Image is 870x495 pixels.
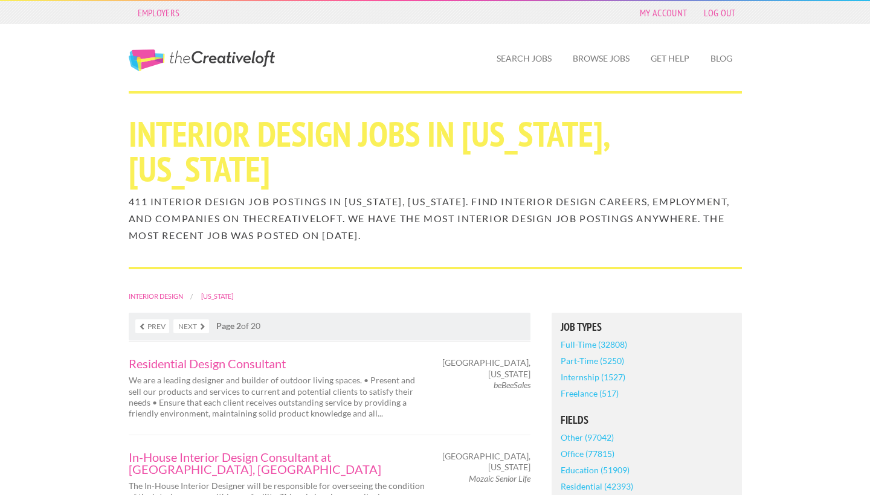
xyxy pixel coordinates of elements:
span: [GEOGRAPHIC_DATA], [US_STATE] [442,451,530,473]
a: Freelance (517) [561,385,619,401]
a: Part-Time (5250) [561,353,624,369]
a: Get Help [641,45,699,72]
a: In-House Interior Design Consultant at [GEOGRAPHIC_DATA], [GEOGRAPHIC_DATA] [129,451,425,475]
p: We are a leading designer and builder of outdoor living spaces. • Present and sell our products a... [129,375,425,419]
a: Office (77815) [561,445,614,462]
em: Mozaic Senior Life [469,473,530,484]
a: Internship (1527) [561,369,625,385]
a: [US_STATE] [201,292,233,300]
h1: Interior Design Jobs in [US_STATE], [US_STATE] [129,117,742,187]
a: Employers [132,4,186,21]
span: [GEOGRAPHIC_DATA], [US_STATE] [442,357,530,379]
a: Education (51909) [561,462,630,478]
a: Log Out [698,4,741,21]
h5: Job Types [561,322,733,333]
nav: of 20 [129,313,530,340]
a: Full-Time (32808) [561,336,627,353]
a: Prev [135,319,169,333]
h2: 411 Interior Design job postings in [US_STATE], [US_STATE]. Find Interior Design careers, employm... [129,193,742,244]
a: Next [173,319,209,333]
a: Residential (42393) [561,478,633,494]
a: The Creative Loft [129,49,275,71]
a: Other (97042) [561,429,614,445]
a: Residential Design Consultant [129,357,425,369]
a: Interior Design [129,292,183,300]
a: Browse Jobs [563,45,639,72]
strong: Page 2 [216,321,241,331]
h5: Fields [561,415,733,426]
em: beBeeSales [494,380,530,390]
a: Search Jobs [487,45,561,72]
a: Blog [701,45,742,72]
a: My Account [634,4,693,21]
